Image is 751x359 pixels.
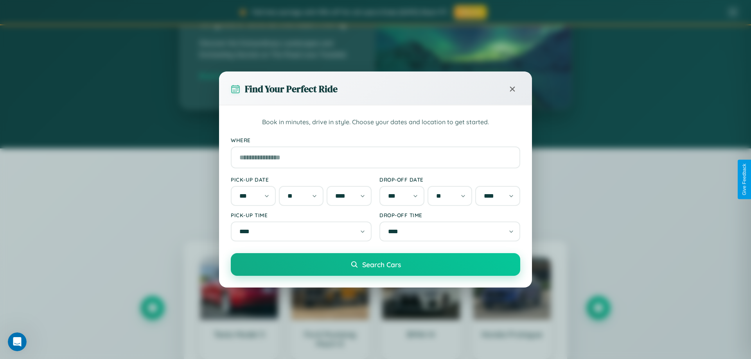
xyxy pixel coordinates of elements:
[231,253,520,276] button: Search Cars
[379,176,520,183] label: Drop-off Date
[231,176,372,183] label: Pick-up Date
[379,212,520,218] label: Drop-off Time
[231,117,520,127] p: Book in minutes, drive in style. Choose your dates and location to get started.
[362,260,401,269] span: Search Cars
[231,137,520,143] label: Where
[245,82,338,95] h3: Find Your Perfect Ride
[231,212,372,218] label: Pick-up Time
